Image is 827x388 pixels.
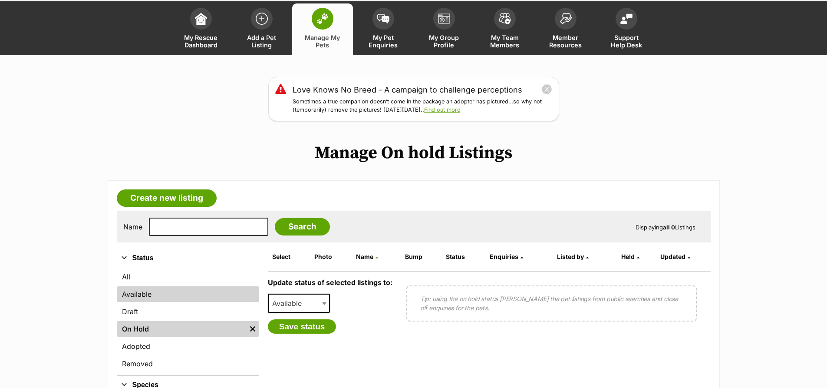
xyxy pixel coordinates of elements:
[293,84,522,96] a: Love Knows No Breed - A campaign to challenge perceptions
[425,34,464,49] span: My Group Profile
[195,13,207,25] img: dashboard-icon-eb2f2d2d3e046f16d808141f083e7271f6b2e854fb5c12c21221c1fb7104beca.svg
[268,319,336,334] button: Save status
[293,98,552,114] p: Sometimes a true companion doesn’t come in the package an adopter has pictured…so why not (tempor...
[621,253,639,260] a: Held
[268,294,330,313] span: Available
[660,253,690,260] a: Updated
[117,267,259,375] div: Status
[438,13,450,24] img: group-profile-icon-3fa3cf56718a62981997c0bc7e787c4b2cf8bcc04b72c1350f741eb67cf2f40e.svg
[596,3,657,55] a: Support Help Desk
[420,294,683,312] p: Tip: using the on hold status [PERSON_NAME] the pet listings from public searches and close off e...
[311,250,352,264] th: Photo
[356,253,373,260] span: Name
[660,253,685,260] span: Updated
[560,13,572,24] img: member-resources-icon-8e73f808a243e03378d46382f2149f9095a855e16c252ad45f914b54edf8863c.svg
[231,3,292,55] a: Add a Pet Listing
[269,250,310,264] th: Select
[117,356,259,371] a: Removed
[541,84,552,95] button: close
[117,269,259,285] a: All
[303,34,342,49] span: Manage My Pets
[414,3,474,55] a: My Group Profile
[402,250,442,264] th: Bump
[377,14,389,23] img: pet-enquiries-icon-7e3ad2cf08bfb03b45e93fb7055b45f3efa6380592205ae92323e6603595dc1f.svg
[123,223,142,231] label: Name
[117,252,259,264] button: Status
[181,34,221,49] span: My Rescue Dashboard
[546,34,585,49] span: Member Resources
[607,34,646,49] span: Support Help Desk
[269,297,310,309] span: Available
[636,224,695,231] span: Displaying Listings
[242,34,281,49] span: Add a Pet Listing
[663,224,675,231] strong: all 0
[364,34,403,49] span: My Pet Enquiries
[490,253,523,260] a: Enquiries
[316,13,329,24] img: manage-my-pets-icon-02211641906a0b7f246fdf0571729dbe1e7629f14944591b6c1af311fb30b64b.svg
[268,278,392,287] label: Update status of selected listings to:
[292,3,353,55] a: Manage My Pets
[117,304,259,319] a: Draft
[442,250,485,264] th: Status
[499,13,511,24] img: team-members-icon-5396bd8760b3fe7c0b43da4ab00e1e3bb1a5d9ba89233759b79545d2d3fc5d0d.svg
[490,253,518,260] span: translation missing: en.admin.listings.index.attributes.enquiries
[557,253,584,260] span: Listed by
[246,321,259,337] a: Remove filter
[620,13,633,24] img: help-desk-icon-fdf02630f3aa405de69fd3d07c3f3aa587a6932b1a1747fa1d2bba05be0121f9.svg
[474,3,535,55] a: My Team Members
[117,338,259,354] a: Adopted
[275,218,330,235] input: Search
[485,34,524,49] span: My Team Members
[117,286,259,302] a: Available
[621,253,635,260] span: Held
[535,3,596,55] a: Member Resources
[117,189,217,207] a: Create new listing
[256,13,268,25] img: add-pet-listing-icon-0afa8454b4691262ce3f59096e99ab1cd57d4a30225e0717b998d2c9b9846f56.svg
[356,253,378,260] a: Name
[171,3,231,55] a: My Rescue Dashboard
[557,253,589,260] a: Listed by
[117,321,246,337] a: On Hold
[353,3,414,55] a: My Pet Enquiries
[424,106,460,113] a: Find out more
